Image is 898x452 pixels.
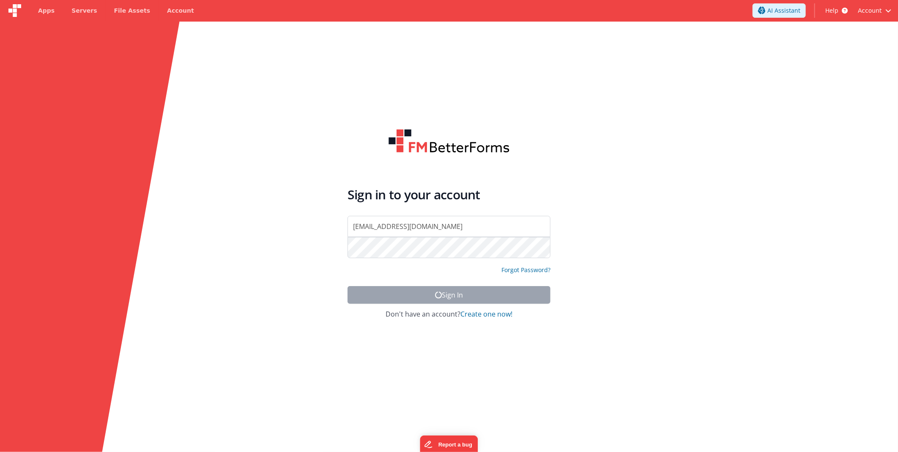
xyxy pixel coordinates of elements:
[501,266,550,274] a: Forgot Password?
[858,6,882,15] span: Account
[348,311,550,318] h4: Don't have an account?
[753,3,806,18] button: AI Assistant
[858,6,891,15] button: Account
[348,187,550,202] h4: Sign in to your account
[114,6,151,15] span: File Assets
[460,311,512,318] button: Create one now!
[71,6,97,15] span: Servers
[38,6,55,15] span: Apps
[348,216,550,237] input: Email Address
[767,6,800,15] span: AI Assistant
[348,286,550,304] button: Sign In
[825,6,838,15] span: Help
